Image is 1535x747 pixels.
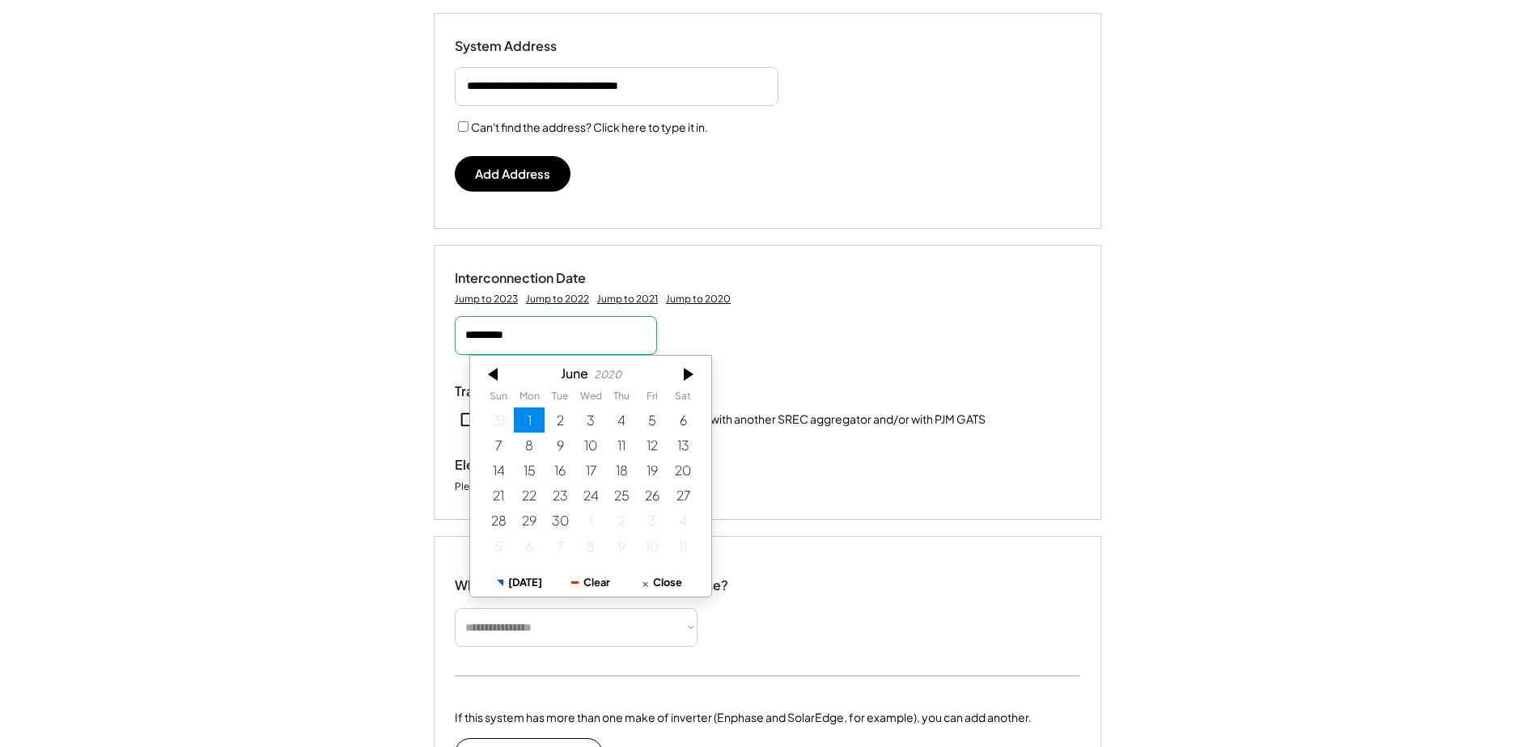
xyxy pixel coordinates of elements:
[597,293,658,306] div: Jump to 2021
[526,293,589,306] div: Jump to 2022
[483,407,514,433] div: 5/31/2020
[637,534,668,559] div: 7/10/2020
[606,483,637,508] div: 6/25/2020
[561,365,588,381] div: June
[637,390,668,407] th: Friday
[668,407,698,433] div: 6/06/2020
[483,458,514,483] div: 6/14/2020
[545,390,575,407] th: Tuesday
[514,390,545,407] th: Monday
[484,568,555,597] button: [DATE]
[455,270,617,287] div: Interconnection Date
[455,561,728,597] div: What make of inverter does this system use?
[668,508,698,533] div: 7/04/2020
[514,433,545,458] div: 6/08/2020
[637,508,668,533] div: 7/03/2020
[455,293,518,306] div: Jump to 2023
[545,407,575,433] div: 6/02/2020
[483,534,514,559] div: 7/05/2020
[606,534,637,559] div: 7/09/2020
[514,508,545,533] div: 6/29/2020
[594,369,621,381] div: 2020
[575,458,606,483] div: 6/17/2020
[483,483,514,508] div: 6/21/2020
[668,433,698,458] div: 6/13/2020
[606,407,637,433] div: 6/04/2020
[482,411,986,428] div: This system has been previously registered with another SREC aggregator and/or with PJM GATS
[514,483,545,508] div: 6/22/2020
[575,534,606,559] div: 7/08/2020
[545,534,575,559] div: 7/07/2020
[483,508,514,533] div: 6/28/2020
[471,120,708,134] label: Can't find the address? Click here to type it in.
[637,433,668,458] div: 6/12/2020
[483,390,514,407] th: Sunday
[606,508,637,533] div: 7/02/2020
[455,38,617,55] div: System Address
[514,534,545,559] div: 7/06/2020
[668,390,698,407] th: Saturday
[575,407,606,433] div: 6/03/2020
[545,508,575,533] div: 6/30/2020
[666,293,731,306] div: Jump to 2020
[545,433,575,458] div: 6/09/2020
[668,458,698,483] div: 6/20/2020
[626,568,698,597] button: Close
[455,156,570,192] button: Add Address
[575,390,606,407] th: Wednesday
[668,534,698,559] div: 7/11/2020
[637,407,668,433] div: 6/05/2020
[545,458,575,483] div: 6/16/2020
[575,483,606,508] div: 6/24/2020
[455,480,662,495] div: Please first enter the system's address above.
[575,508,606,533] div: 7/01/2020
[514,458,545,483] div: 6/15/2020
[606,458,637,483] div: 6/18/2020
[575,433,606,458] div: 6/10/2020
[455,457,617,474] div: Electric Utility
[637,483,668,508] div: 6/26/2020
[555,568,626,597] button: Clear
[606,390,637,407] th: Thursday
[514,407,545,433] div: 6/01/2020
[455,383,665,400] div: Transfer or Previously Registered?
[483,433,514,458] div: 6/07/2020
[606,433,637,458] div: 6/11/2020
[455,709,1032,726] div: If this system has more than one make of inverter (Enphase and SolarEdge, for example), you can a...
[545,483,575,508] div: 6/23/2020
[668,483,698,508] div: 6/27/2020
[637,458,668,483] div: 6/19/2020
